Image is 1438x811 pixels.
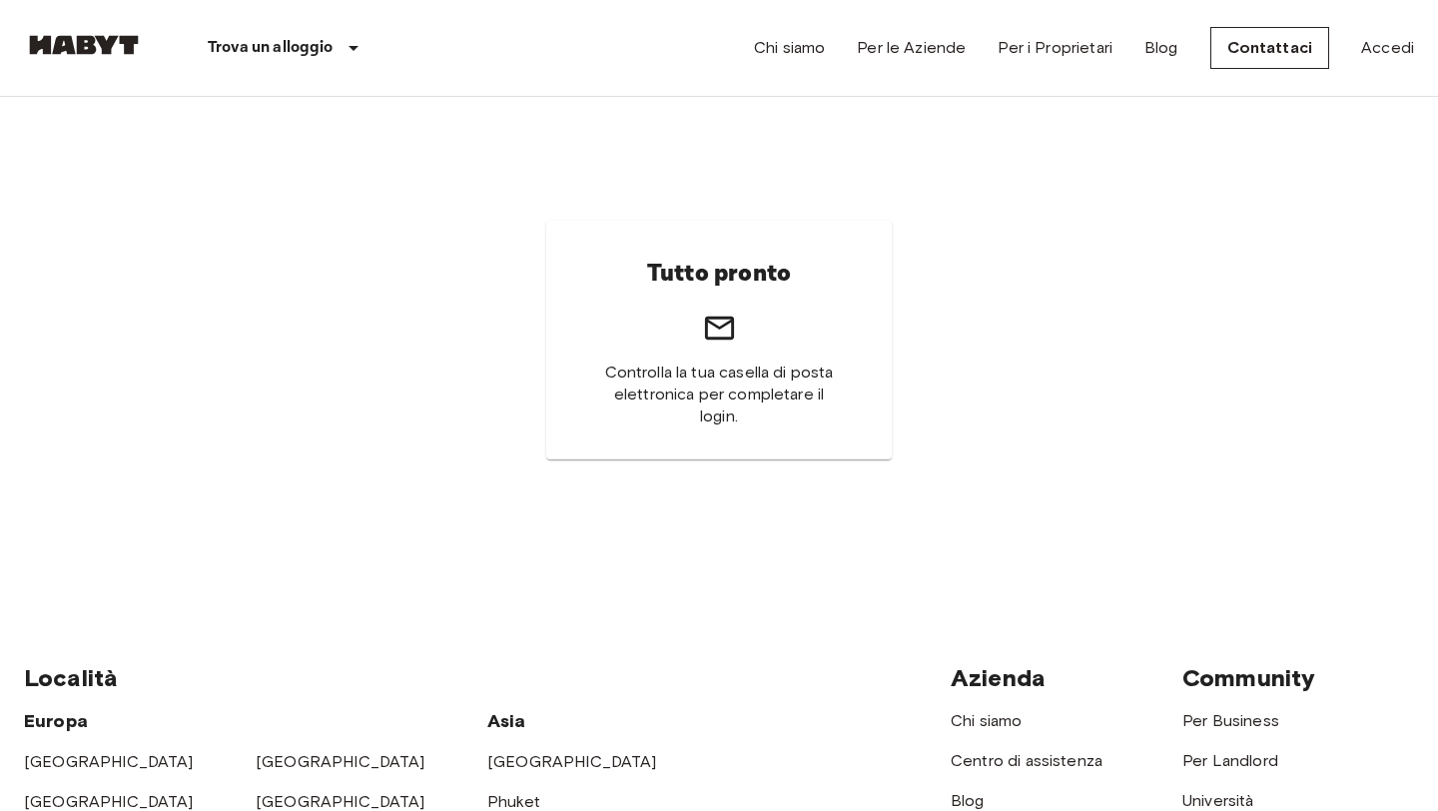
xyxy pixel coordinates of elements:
span: Azienda [951,663,1046,692]
a: Accedi [1361,36,1414,60]
a: Blog [951,791,985,810]
a: Centro di assistenza [951,751,1102,770]
img: Habyt [24,35,144,55]
a: Per Business [1182,711,1279,730]
a: Chi siamo [754,36,825,60]
p: Trova un alloggio [208,36,334,60]
a: Chi siamo [951,711,1022,730]
a: Università [1182,791,1254,810]
a: Contattaci [1210,27,1330,69]
span: Europa [24,710,88,732]
a: [GEOGRAPHIC_DATA] [487,752,657,771]
a: [GEOGRAPHIC_DATA] [24,792,194,811]
a: Phuket [487,792,540,811]
span: Asia [487,710,526,732]
a: Per le Aziende [857,36,966,60]
span: Controlla la tua casella di posta elettronica per completare il login. [594,362,844,427]
a: [GEOGRAPHIC_DATA] [256,752,425,771]
a: [GEOGRAPHIC_DATA] [24,752,194,771]
a: Per Landlord [1182,751,1278,770]
h6: Tutto pronto [647,253,792,295]
a: Per i Proprietari [998,36,1112,60]
a: [GEOGRAPHIC_DATA] [256,792,425,811]
span: Community [1182,663,1315,692]
span: Località [24,663,118,692]
a: Blog [1144,36,1178,60]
